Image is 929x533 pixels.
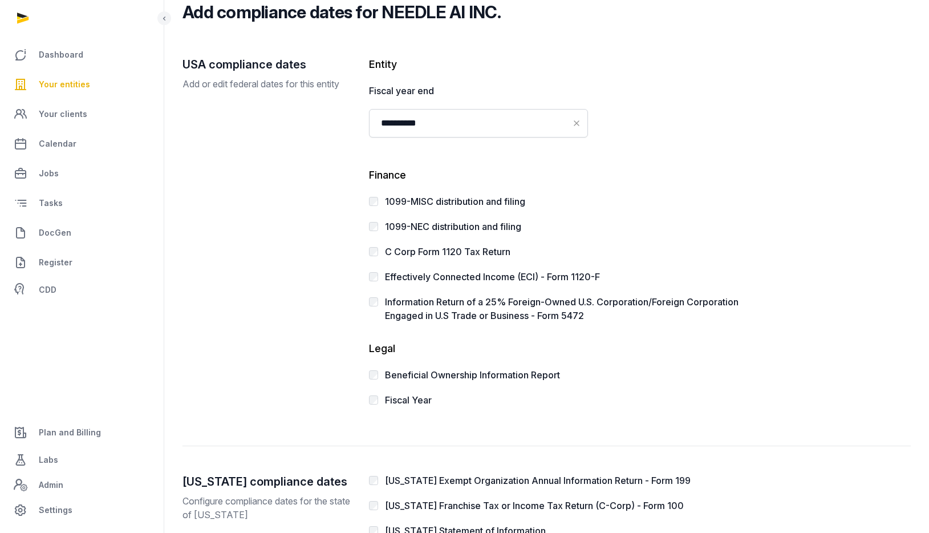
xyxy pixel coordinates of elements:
label: [US_STATE] Franchise Tax or Income Tax Return (C-Corp) - Form 100 [385,500,684,511]
a: Jobs [9,160,155,187]
span: CDD [39,283,56,297]
label: C Corp Form 1120 Tax Return [385,246,510,257]
a: Register [9,249,155,276]
label: Fiscal Year [385,394,432,406]
a: Settings [9,496,155,524]
label: [US_STATE] Exempt Organization Annual Information Return - Form 199 [385,475,691,486]
h2: Add compliance dates for NEEDLE AI INC. [182,2,902,22]
span: Labs [39,453,58,467]
h2: USA compliance dates [182,56,351,72]
p: Legal [369,341,752,357]
p: Finance [369,167,752,183]
span: Settings [39,503,72,517]
label: 1099-MISC distribution and filing [385,196,525,207]
p: Configure compliance dates for the state of [US_STATE] [182,494,351,522]
label: Information Return of a 25% Foreign-Owned U.S. Corporation/Foreign Corporation Engaged in U.S Tra... [385,296,739,321]
a: Admin [9,474,155,496]
span: Dashboard [39,48,83,62]
input: Datepicker input [369,109,588,138]
h2: [US_STATE] compliance dates [182,474,351,490]
a: Calendar [9,130,155,158]
span: Register [39,256,72,269]
a: Tasks [9,189,155,217]
label: Fiscal year end [369,84,588,98]
span: Your entities [39,78,90,91]
a: DocGen [9,219,155,247]
span: Calendar [39,137,76,151]
label: Effectively Connected Income (ECI) - Form 1120-F [385,271,600,282]
a: Labs [9,446,155,474]
a: Plan and Billing [9,419,155,446]
a: Your entities [9,71,155,98]
span: Tasks [39,196,63,210]
span: DocGen [39,226,71,240]
a: Your clients [9,100,155,128]
a: CDD [9,278,155,301]
span: Your clients [39,107,87,121]
span: Jobs [39,167,59,180]
p: Add or edit federal dates for this entity [182,77,351,91]
a: Dashboard [9,41,155,68]
p: Entity [369,56,752,72]
span: Plan and Billing [39,426,101,439]
label: 1099-NEC distribution and filing [385,221,521,232]
label: Beneficial Ownership Information Report [385,369,560,381]
span: Admin [39,478,63,492]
